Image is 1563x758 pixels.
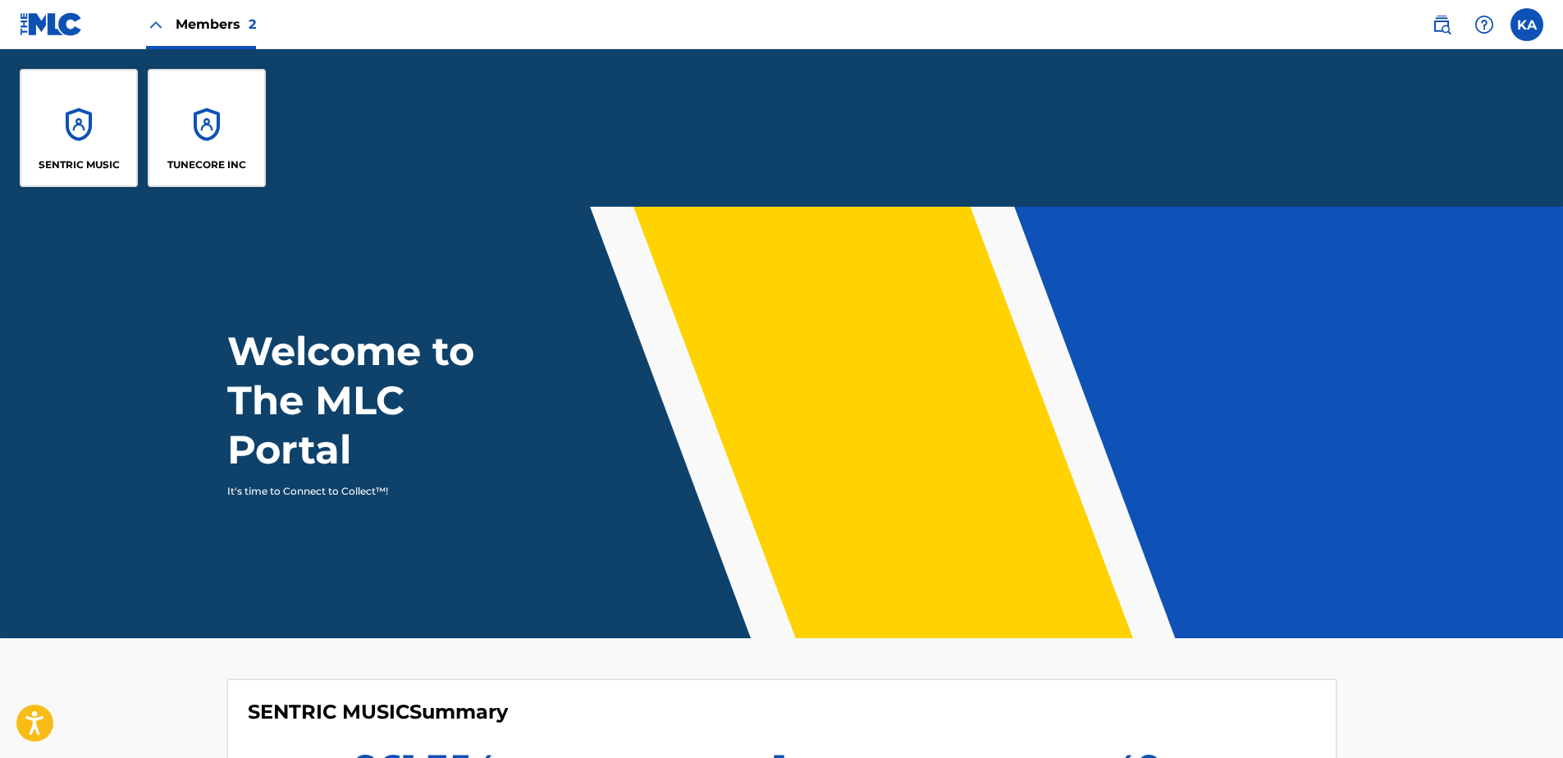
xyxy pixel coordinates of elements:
[249,16,256,32] span: 2
[1468,8,1501,41] div: Help
[248,700,508,724] h4: SENTRIC MUSIC
[176,15,256,34] span: Members
[167,158,246,172] p: TUNECORE INC
[1432,15,1451,34] img: search
[20,12,83,36] img: MLC Logo
[148,69,266,187] a: AccountsTUNECORE INC
[1474,15,1494,34] img: help
[227,326,534,474] h1: Welcome to The MLC Portal
[39,158,120,172] p: SENTRIC MUSIC
[227,484,512,499] p: It's time to Connect to Collect™!
[20,69,138,187] a: AccountsSENTRIC MUSIC
[1510,8,1543,41] div: User Menu
[1425,8,1458,41] a: Public Search
[146,15,166,34] img: Close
